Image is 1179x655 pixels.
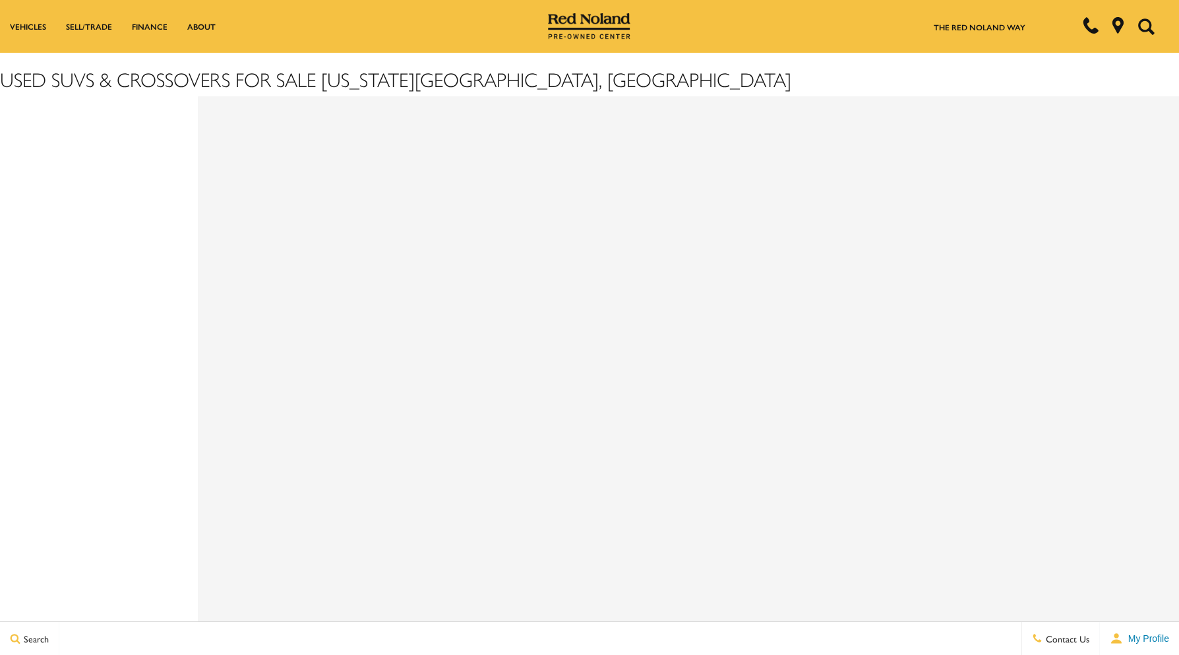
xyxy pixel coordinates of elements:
span: Search [20,632,49,645]
a: The Red Noland Way [934,21,1025,33]
span: Contact Us [1043,632,1089,645]
a: Red Noland Pre-Owned [548,18,631,31]
span: My Profile [1123,633,1169,644]
button: user-profile-menu [1100,622,1179,655]
img: Red Noland Pre-Owned [548,13,631,40]
button: Open the search field [1133,1,1159,52]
